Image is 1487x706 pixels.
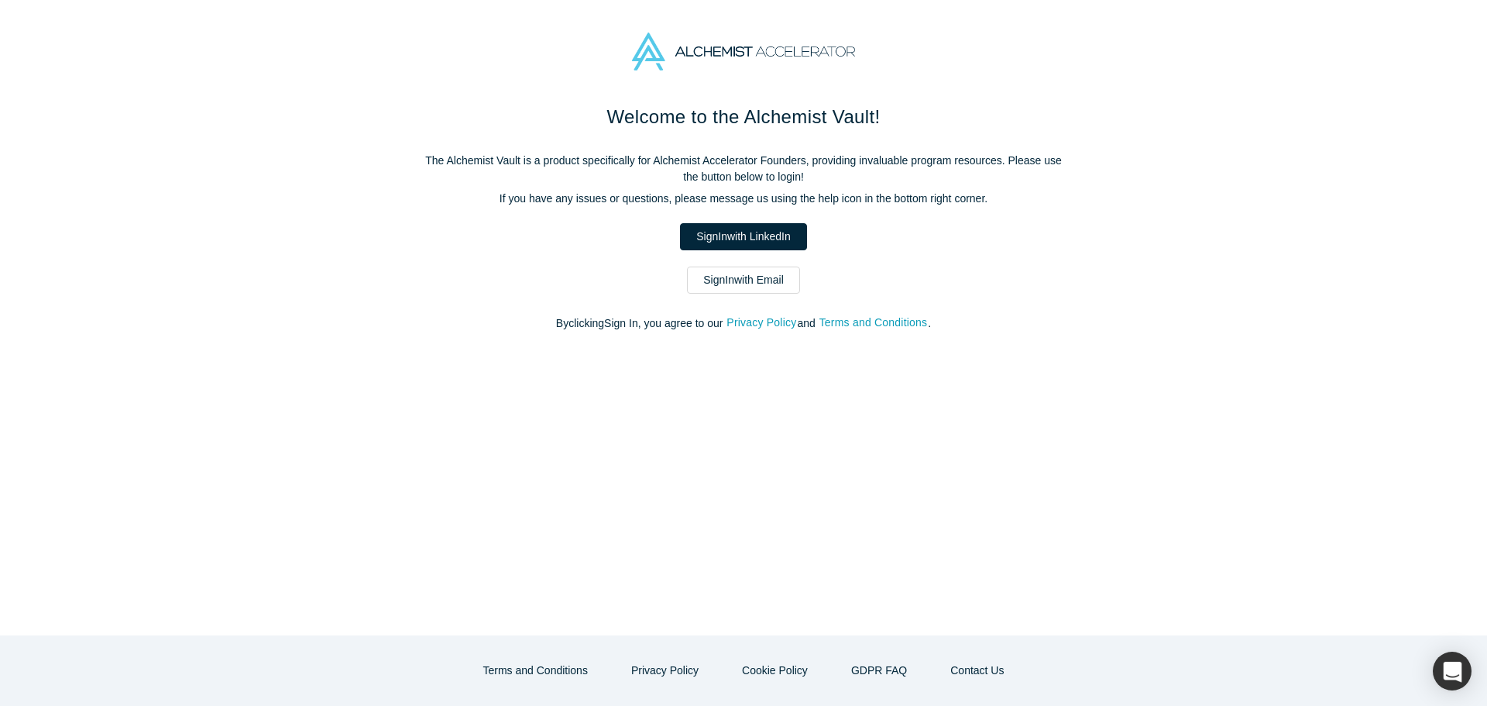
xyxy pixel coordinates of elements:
[418,153,1069,185] p: The Alchemist Vault is a product specifically for Alchemist Accelerator Founders, providing inval...
[835,657,923,684] a: GDPR FAQ
[726,657,824,684] button: Cookie Policy
[418,103,1069,131] h1: Welcome to the Alchemist Vault!
[726,314,797,332] button: Privacy Policy
[418,315,1069,332] p: By clicking Sign In , you agree to our and .
[687,267,800,294] a: SignInwith Email
[819,314,929,332] button: Terms and Conditions
[418,191,1069,207] p: If you have any issues or questions, please message us using the help icon in the bottom right co...
[615,657,715,684] button: Privacy Policy
[632,33,855,71] img: Alchemist Accelerator Logo
[680,223,806,250] a: SignInwith LinkedIn
[467,657,604,684] button: Terms and Conditions
[934,657,1020,684] button: Contact Us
